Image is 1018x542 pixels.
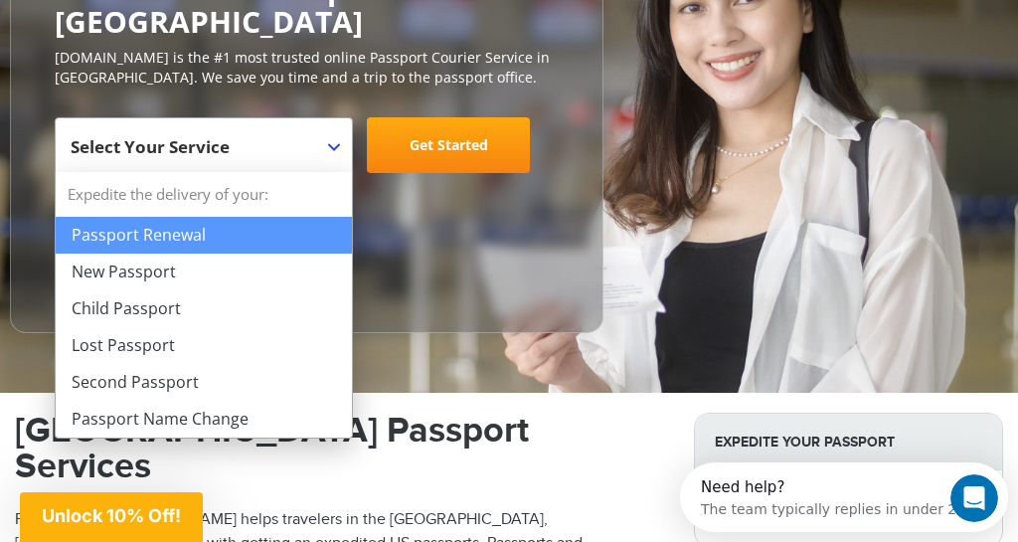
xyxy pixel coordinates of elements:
li: Expedite the delivery of your: [56,172,352,438]
p: [DOMAIN_NAME] is the #1 most trusted online Passport Courier Service in [GEOGRAPHIC_DATA]. We sav... [55,48,559,88]
div: Open Intercom Messenger [8,8,344,63]
strong: Expedite Your Passport [695,414,1002,470]
span: Select Your Service [71,125,332,181]
iframe: Intercom live chat [950,474,998,522]
strong: Expedite the delivery of your: [56,172,352,217]
li: Second Passport [56,364,352,401]
h1: [GEOGRAPHIC_DATA] Passport Services [15,413,664,484]
li: Passport Renewal [56,217,352,254]
li: Passport Name Change [56,401,352,438]
div: The team typically replies in under 2h [21,33,285,54]
div: Unlock 10% Off! [20,492,203,542]
a: Get Started [367,117,530,173]
span: Select Your Service [71,135,230,158]
li: Lost Passport [56,327,352,364]
span: Unlock 10% Off! [42,505,181,526]
div: Need help? [21,17,285,33]
iframe: Intercom live chat discovery launcher [680,462,1008,532]
span: Select Your Service [55,117,353,173]
li: New Passport [56,254,352,290]
li: Child Passport [56,290,352,327]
